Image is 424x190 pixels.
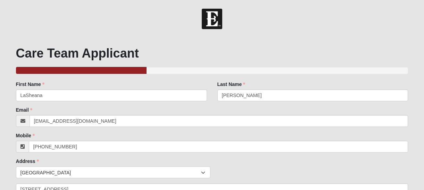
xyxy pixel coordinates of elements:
label: First Name [16,81,44,88]
h1: Care Team Applicant [16,46,408,61]
span: [GEOGRAPHIC_DATA] [20,167,201,179]
img: Church of Eleven22 Logo [202,9,222,29]
label: Address [16,158,39,165]
label: Mobile [16,132,35,139]
label: Email [16,106,32,113]
label: Last Name [217,81,246,88]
